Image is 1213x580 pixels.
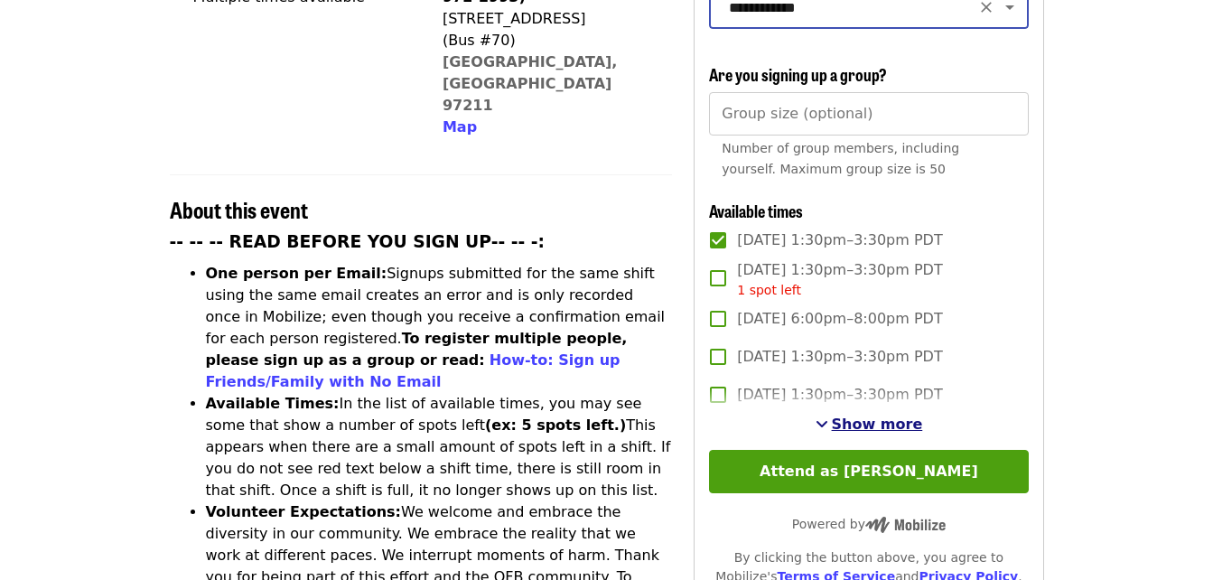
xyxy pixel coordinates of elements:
[170,193,308,225] span: About this event
[737,308,942,330] span: [DATE] 6:00pm–8:00pm PDT
[443,118,477,136] span: Map
[865,517,946,533] img: Powered by Mobilize
[722,141,959,176] span: Number of group members, including yourself. Maximum group size is 50
[737,384,942,406] span: [DATE] 1:30pm–3:30pm PDT
[206,265,387,282] strong: One person per Email:
[709,199,803,222] span: Available times
[206,330,628,369] strong: To register multiple people, please sign up as a group or read:
[443,8,658,30] div: [STREET_ADDRESS]
[206,503,402,520] strong: Volunteer Expectations:
[792,517,946,531] span: Powered by
[832,416,923,433] span: Show more
[170,232,546,251] strong: -- -- -- READ BEFORE YOU SIGN UP-- -- -:
[709,92,1028,136] input: [object Object]
[206,351,620,390] a: How-to: Sign up Friends/Family with No Email
[737,346,942,368] span: [DATE] 1:30pm–3:30pm PDT
[737,283,801,297] span: 1 spot left
[816,414,923,435] button: See more timeslots
[443,117,477,138] button: Map
[709,450,1028,493] button: Attend as [PERSON_NAME]
[709,62,887,86] span: Are you signing up a group?
[737,259,942,300] span: [DATE] 1:30pm–3:30pm PDT
[206,393,673,501] li: In the list of available times, you may see some that show a number of spots left This appears wh...
[206,395,340,412] strong: Available Times:
[485,416,626,434] strong: (ex: 5 spots left.)
[443,53,618,114] a: [GEOGRAPHIC_DATA], [GEOGRAPHIC_DATA] 97211
[737,229,942,251] span: [DATE] 1:30pm–3:30pm PDT
[206,263,673,393] li: Signups submitted for the same shift using the same email creates an error and is only recorded o...
[443,30,658,51] div: (Bus #70)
